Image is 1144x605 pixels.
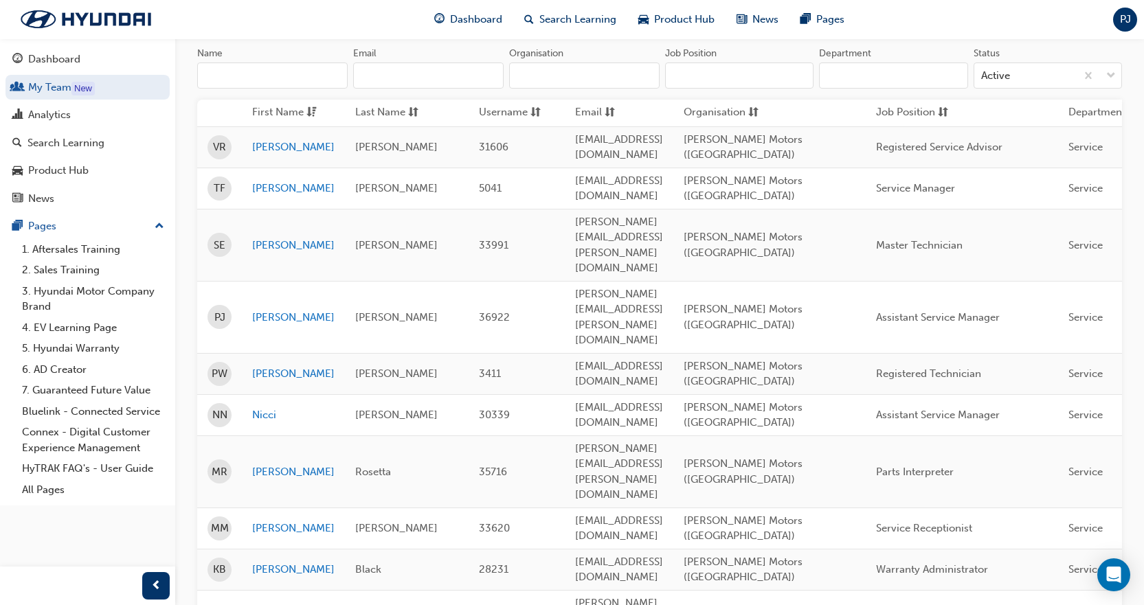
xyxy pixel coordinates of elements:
[684,104,759,122] button: Organisationsorting-icon
[197,62,348,89] input: Name
[355,466,391,478] span: Rosetta
[737,11,747,28] span: news-icon
[252,366,335,382] a: [PERSON_NAME]
[479,522,510,534] span: 33620
[5,102,170,128] a: Analytics
[12,82,23,94] span: people-icon
[16,479,170,501] a: All Pages
[16,317,170,339] a: 4. EV Learning Page
[353,62,504,89] input: Email
[5,75,170,100] a: My Team
[155,218,164,236] span: up-icon
[876,367,981,380] span: Registered Technician
[5,158,170,183] a: Product Hub
[638,11,649,28] span: car-icon
[16,458,170,479] a: HyTRAK FAQ's - User Guide
[665,62,814,89] input: Job Position
[12,109,23,122] span: chart-icon
[16,260,170,281] a: 2. Sales Training
[479,104,528,122] span: Username
[12,137,22,150] span: search-icon
[252,181,335,196] a: [PERSON_NAME]
[575,104,602,122] span: Email
[1068,239,1103,251] span: Service
[355,311,438,323] span: [PERSON_NAME]
[816,12,844,27] span: Pages
[684,457,803,486] span: [PERSON_NAME] Motors ([GEOGRAPHIC_DATA])
[575,556,663,584] span: [EMAIL_ADDRESS][DOMAIN_NAME]
[684,401,803,429] span: [PERSON_NAME] Motors ([GEOGRAPHIC_DATA])
[479,311,510,323] span: 36922
[5,214,170,239] button: Pages
[434,11,445,28] span: guage-icon
[684,556,803,584] span: [PERSON_NAME] Motors ([GEOGRAPHIC_DATA])
[513,5,627,34] a: search-iconSearch Learning
[752,12,778,27] span: News
[211,521,229,536] span: MM
[16,338,170,359] a: 5. Hyundai Warranty
[876,239,963,251] span: Master Technician
[665,47,717,60] div: Job Position
[408,104,418,122] span: sorting-icon
[28,191,54,207] div: News
[876,141,1002,153] span: Registered Service Advisor
[355,367,438,380] span: [PERSON_NAME]
[28,52,80,67] div: Dashboard
[575,360,663,388] span: [EMAIL_ADDRESS][DOMAIN_NAME]
[355,182,438,194] span: [PERSON_NAME]
[252,562,335,578] a: [PERSON_NAME]
[748,104,759,122] span: sorting-icon
[684,231,803,259] span: [PERSON_NAME] Motors ([GEOGRAPHIC_DATA])
[575,288,663,347] span: [PERSON_NAME][EMAIL_ADDRESS][PERSON_NAME][DOMAIN_NAME]
[252,238,335,253] a: [PERSON_NAME]
[1068,311,1103,323] span: Service
[575,514,663,543] span: [EMAIL_ADDRESS][DOMAIN_NAME]
[5,47,170,72] a: Dashboard
[355,239,438,251] span: [PERSON_NAME]
[213,562,226,578] span: KB
[684,360,803,388] span: [PERSON_NAME] Motors ([GEOGRAPHIC_DATA])
[212,407,227,423] span: NN
[16,380,170,401] a: 7. Guaranteed Future Value
[353,47,377,60] div: Email
[71,82,95,95] div: Tooltip anchor
[1113,8,1137,32] button: PJ
[627,5,726,34] a: car-iconProduct Hub
[197,47,223,60] div: Name
[605,104,615,122] span: sorting-icon
[509,47,563,60] div: Organisation
[479,563,508,575] span: 28231
[479,104,554,122] button: Usernamesorting-icon
[1068,104,1144,122] button: Departmentsorting-icon
[654,12,715,27] span: Product Hub
[981,68,1010,84] div: Active
[684,104,745,122] span: Organisation
[1068,104,1125,122] span: Department
[16,401,170,422] a: Bluelink - Connected Service
[12,220,23,233] span: pages-icon
[7,5,165,34] img: Trak
[28,218,56,234] div: Pages
[684,133,803,161] span: [PERSON_NAME] Motors ([GEOGRAPHIC_DATA])
[355,563,381,575] span: Black
[16,422,170,458] a: Connex - Digital Customer Experience Management
[876,311,1000,323] span: Assistant Service Manager
[479,409,510,421] span: 30339
[479,141,508,153] span: 31606
[1068,141,1103,153] span: Service
[28,163,89,179] div: Product Hub
[876,563,988,575] span: Warranty Administrator
[355,409,438,421] span: [PERSON_NAME]
[355,104,405,122] span: Last Name
[974,47,1000,60] div: Status
[1068,522,1103,534] span: Service
[876,409,1000,421] span: Assistant Service Manager
[938,104,948,122] span: sorting-icon
[214,181,225,196] span: TF
[726,5,789,34] a: news-iconNews
[5,44,170,214] button: DashboardMy TeamAnalyticsSearch LearningProduct HubNews
[252,521,335,536] a: [PERSON_NAME]
[819,47,871,60] div: Department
